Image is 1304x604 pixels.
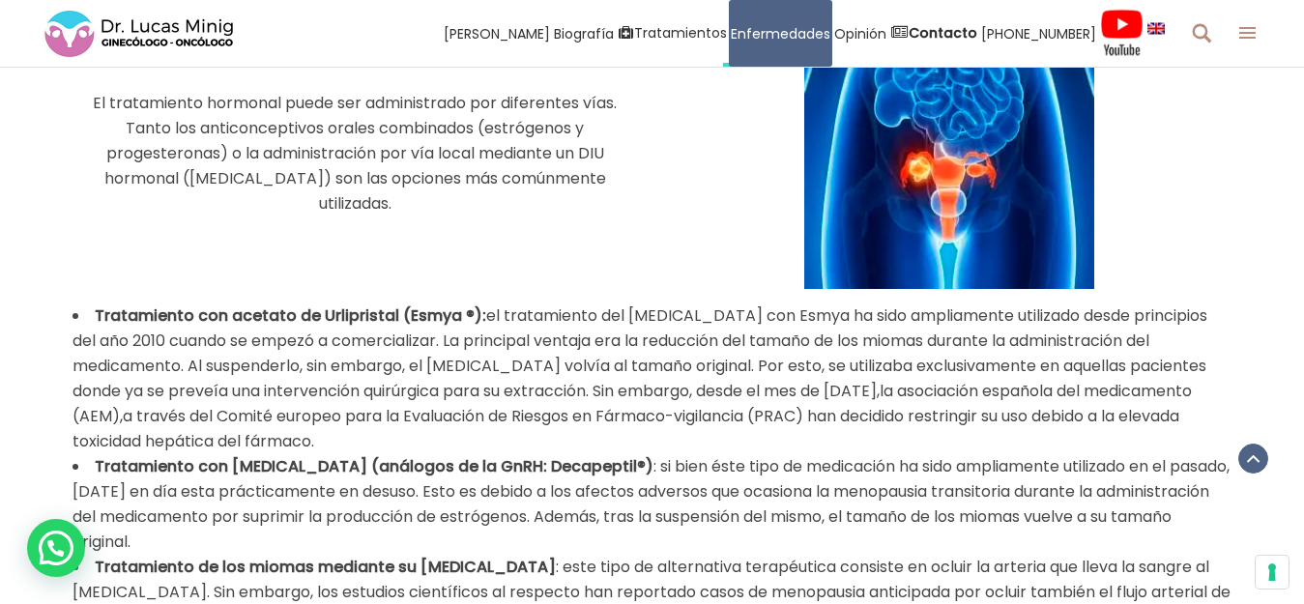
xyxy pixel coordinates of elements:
[981,22,1096,44] span: [PHONE_NUMBER]
[95,556,556,578] b: Tratamiento de los miomas mediante su [MEDICAL_DATA]
[95,455,653,477] b: Tratamiento con [MEDICAL_DATA] (análogos de la GnRH: Decapeptil®)
[72,304,1207,402] span: el tratamiento del [MEDICAL_DATA] con Esmya ha sido ampliamente utilizado desde principios del añ...
[554,22,614,44] span: Biografía
[72,91,638,216] p: El tratamiento hormonal puede ser administrado por diferentes vías. Tanto los anticonceptivos ora...
[95,304,486,327] b: Tratamiento con acetato de Urlipristal (Esmya ®):
[634,22,727,44] span: Tratamientos
[804,50,1094,289] img: miomas uterinos especialista
[731,22,830,44] span: Enfermedades
[27,519,85,577] div: WhatsApp contact
[72,405,1179,452] span: a través del Comité europeo para la Evaluación de Riesgos en Fármaco-vigilancia (PRAC) han decidi...
[1100,9,1144,57] img: Videos Youtube Ginecología
[72,380,1192,427] span: la asociación española del medicamento (AEM),
[444,22,550,44] span: [PERSON_NAME]
[1147,22,1165,34] img: language english
[909,23,977,43] strong: Contacto
[834,22,886,44] span: Opinión
[1256,556,1289,589] button: Sus preferencias de consentimiento para tecnologías de seguimiento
